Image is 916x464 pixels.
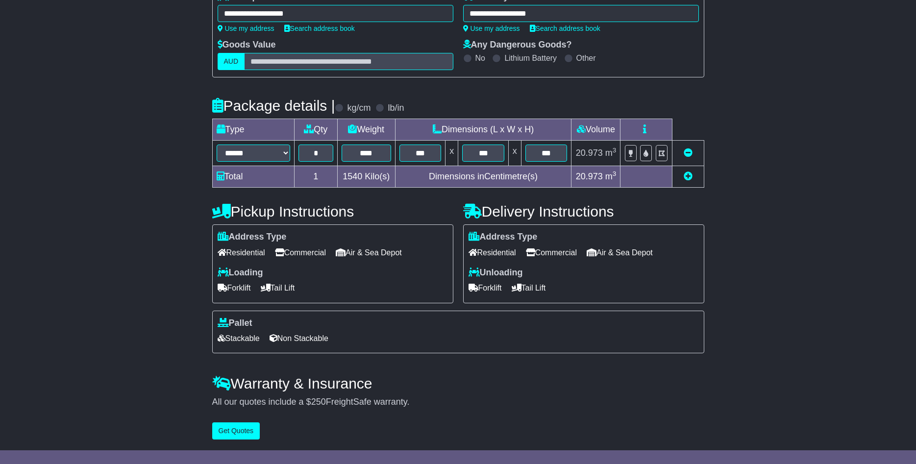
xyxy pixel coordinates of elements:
h4: Delivery Instructions [463,203,704,220]
a: Search address book [284,24,355,32]
sup: 3 [613,147,617,154]
a: Search address book [530,24,600,32]
a: Add new item [684,171,693,181]
label: Address Type [469,232,538,243]
span: 1540 [343,171,362,181]
td: x [508,141,521,166]
label: Loading [218,268,263,278]
a: Use my address [463,24,520,32]
label: Lithium Battery [504,53,557,63]
label: No [475,53,485,63]
span: 20.973 [576,171,603,181]
h4: Pickup Instructions [212,203,453,220]
span: Air & Sea Depot [336,245,402,260]
label: Address Type [218,232,287,243]
span: Residential [218,245,265,260]
label: lb/in [388,103,404,114]
label: Any Dangerous Goods? [463,40,572,50]
span: Air & Sea Depot [587,245,653,260]
label: kg/cm [347,103,371,114]
td: Volume [571,119,620,141]
div: All our quotes include a $ FreightSafe warranty. [212,397,704,408]
td: Qty [294,119,337,141]
span: Residential [469,245,516,260]
label: Goods Value [218,40,276,50]
td: 1 [294,166,337,188]
button: Get Quotes [212,422,260,440]
span: Tail Lift [261,280,295,295]
span: Commercial [526,245,577,260]
td: Weight [337,119,395,141]
label: AUD [218,53,245,70]
label: Pallet [218,318,252,329]
td: Dimensions (L x W x H) [395,119,571,141]
span: 20.973 [576,148,603,158]
span: Forklift [469,280,502,295]
sup: 3 [613,170,617,177]
span: Tail Lift [512,280,546,295]
span: Non Stackable [270,331,328,346]
td: Kilo(s) [337,166,395,188]
span: m [605,148,617,158]
h4: Warranty & Insurance [212,375,704,391]
span: Forklift [218,280,251,295]
span: Commercial [275,245,326,260]
td: Dimensions in Centimetre(s) [395,166,571,188]
td: Total [212,166,294,188]
label: Unloading [469,268,523,278]
span: Stackable [218,331,260,346]
span: 250 [311,397,326,407]
a: Remove this item [684,148,693,158]
h4: Package details | [212,98,335,114]
a: Use my address [218,24,274,32]
td: Type [212,119,294,141]
span: m [605,171,617,181]
label: Other [576,53,596,63]
td: x [446,141,458,166]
